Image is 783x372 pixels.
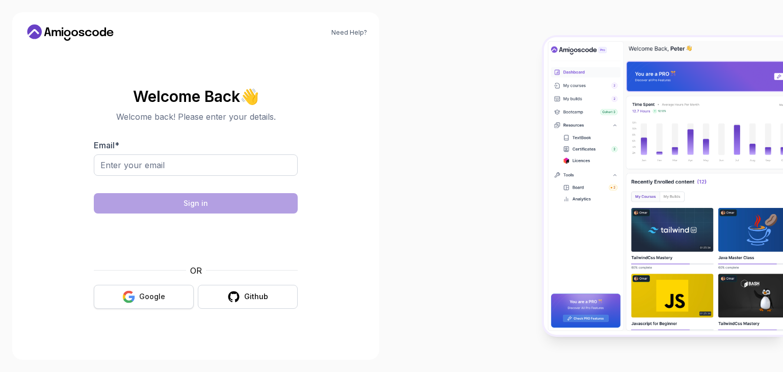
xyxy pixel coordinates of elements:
[184,198,208,208] div: Sign in
[240,88,258,104] span: 👋
[198,285,298,309] button: Github
[190,264,202,277] p: OR
[139,291,165,302] div: Google
[331,29,367,37] a: Need Help?
[244,291,268,302] div: Github
[94,140,119,150] label: Email *
[119,220,273,258] iframe: Widget containing checkbox for hCaptcha security challenge
[94,285,194,309] button: Google
[544,37,783,335] img: Amigoscode Dashboard
[94,154,298,176] input: Enter your email
[94,193,298,214] button: Sign in
[94,88,298,104] h2: Welcome Back
[94,111,298,123] p: Welcome back! Please enter your details.
[24,24,116,41] a: Home link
